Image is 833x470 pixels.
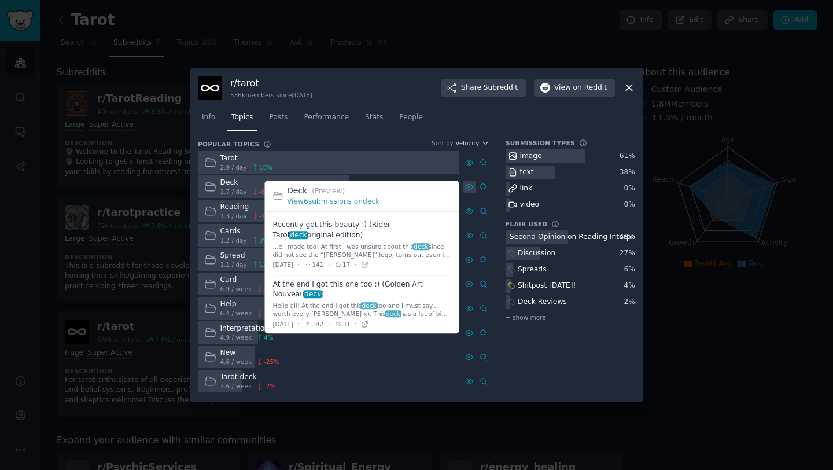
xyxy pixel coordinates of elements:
[455,139,479,147] span: Velocity
[573,83,607,93] span: on Reddit
[220,299,280,310] div: Help
[264,358,279,366] span: -25 %
[220,226,269,237] div: Cards
[518,297,567,307] div: Deck Reviews
[220,260,247,269] span: 1.1 / day
[520,183,533,194] div: link
[312,187,345,195] span: (Preview)
[461,83,518,93] span: Share
[620,248,635,259] div: 27 %
[399,112,423,123] span: People
[202,112,215,123] span: Info
[624,183,635,194] div: 0 %
[455,139,489,147] button: Velocity
[328,318,330,331] span: ·
[287,197,379,205] a: View6submissions ondeck
[354,259,356,271] span: ·
[198,140,259,148] h3: Popular Topics
[510,232,677,243] div: Second Opinion on Reading Interpretation Only
[287,185,451,197] h2: Deck
[259,163,272,171] span: 18 %
[304,320,323,328] span: 342
[624,200,635,210] div: 0 %
[264,382,275,390] span: -2 %
[354,318,356,331] span: ·
[520,167,534,178] div: text
[220,382,252,390] span: 3.6 / week
[220,324,274,334] div: Interpretation
[304,261,323,269] span: 141
[518,248,555,259] div: Discussion
[518,281,576,291] div: Shitpost [DATE]!
[220,333,252,342] span: 4.9 / week
[441,79,526,97] button: ShareSubreddit
[620,167,635,178] div: 38 %
[273,320,294,328] span: [DATE]
[220,309,252,317] span: 6.4 / week
[220,153,273,164] div: Tarot
[220,285,252,293] span: 6.9 / week
[624,297,635,307] div: 2 %
[334,320,350,328] span: 31
[328,259,330,271] span: ·
[534,79,615,97] button: Viewon Reddit
[259,236,269,244] span: 3 %
[198,76,222,100] img: tarot
[297,259,300,271] span: ·
[506,313,546,321] span: + show more
[361,108,387,132] a: Stats
[259,260,272,269] span: 12 %
[506,220,547,228] h3: Flair Used
[273,261,294,269] span: [DATE]
[413,243,429,250] span: deck
[620,232,635,243] div: 48 %
[220,358,252,366] span: 4.6 / week
[520,151,542,161] div: image
[620,151,635,161] div: 61 %
[220,202,275,212] div: Reading
[624,281,635,291] div: 4 %
[220,188,247,196] span: 1.7 / day
[220,372,276,383] div: Tarot deck
[273,302,451,318] div: Hello all! At the end I got this too and I must say.. worth every [PERSON_NAME] x). This has a lo...
[220,212,247,220] span: 1.3 / day
[220,163,247,171] span: 2.9 / day
[269,112,288,123] span: Posts
[365,112,383,123] span: Stats
[259,188,271,196] span: -6 %
[361,303,377,310] span: deck
[518,265,547,275] div: Spreads
[259,212,275,220] span: -18 %
[506,139,575,147] h3: Submission Types
[230,91,312,99] div: 536k members since [DATE]
[227,108,257,132] a: Topics
[231,112,253,123] span: Topics
[220,275,280,285] div: Card
[273,243,451,259] div: ...ell made too! At first i was unsure about this since i did not see the “[PERSON_NAME]” logo, t...
[230,77,312,89] h3: r/ tarot
[432,139,454,147] div: Sort by
[334,261,350,269] span: 17
[554,83,607,93] span: View
[220,251,273,261] div: Spread
[395,108,427,132] a: People
[220,178,271,188] div: Deck
[300,108,353,132] a: Performance
[220,348,280,358] div: New
[220,236,247,244] span: 1.2 / day
[265,108,292,132] a: Posts
[297,318,300,331] span: ·
[484,83,518,93] span: Subreddit
[385,311,401,318] span: deck
[198,108,219,132] a: Info
[520,200,539,210] div: video
[624,265,635,275] div: 6 %
[304,112,349,123] span: Performance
